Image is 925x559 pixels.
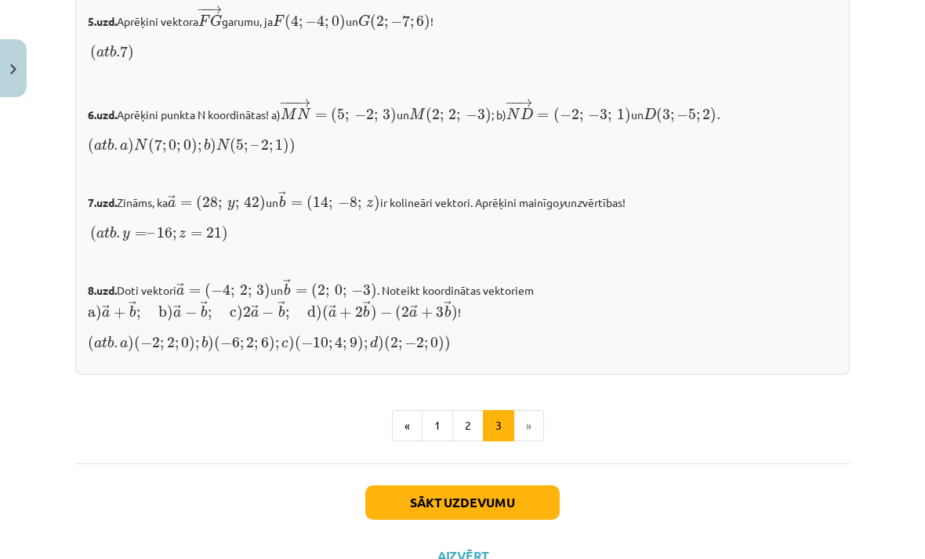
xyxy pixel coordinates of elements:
span: ) [357,336,364,352]
span: ; [696,112,700,122]
span: 2 [376,16,384,27]
span: ; [374,112,378,122]
b: 8.uzd. [88,283,117,297]
span: 7 [402,15,410,27]
span: 1 [275,140,283,151]
span: 2 [702,109,710,120]
span: − [305,16,317,27]
span: 2 [243,307,251,318]
span: 2 [448,109,456,120]
span: ) [424,14,430,31]
span: → [444,301,452,312]
span: 4 [335,336,343,348]
span: ) [128,138,134,154]
span: ( [214,336,220,352]
span: ) [374,195,380,212]
span: 14 [313,196,328,208]
span: → [168,195,176,206]
span: → [207,5,223,14]
span: a [102,310,110,318]
span: ; [398,340,402,350]
span: → [410,305,418,316]
span: − [140,338,152,349]
span: b [444,306,451,318]
span: 7 [154,139,162,151]
span: → [296,99,311,107]
span: 3 [256,285,264,296]
span: ( [370,14,376,31]
span: → [200,301,208,312]
span: 2 [246,337,254,348]
span: ( [322,305,328,321]
span: 5 [337,109,345,120]
span: ; [299,19,303,29]
span: G [210,15,222,27]
span: b [204,139,210,151]
span: ; [162,143,166,153]
span: 5 [236,140,244,151]
span: − [466,110,477,121]
span: 9 [350,337,357,348]
span: b [107,139,114,151]
span: 2 [240,285,248,296]
span: 0 [430,337,438,348]
span: → [173,305,181,316]
span: + [339,307,351,318]
span: b [110,227,116,238]
span: − [211,285,223,296]
span: − [338,198,350,209]
span: ; [670,112,674,122]
span: ) [378,336,384,352]
span: a [176,288,184,296]
span: D [521,108,533,119]
span: ; [343,340,346,350]
span: ) [710,107,716,124]
span: M [409,108,426,119]
span: − [560,110,571,121]
span: 3 [363,285,371,296]
span: ; [218,200,222,210]
span: D [644,108,656,119]
button: Sākt uzdevumu [365,485,560,520]
span: − [354,110,366,121]
span: a [94,143,102,151]
span: ; [424,340,428,350]
span: 6 [261,337,269,348]
span: → [278,191,286,202]
span: M [281,108,297,119]
span: ( [656,107,662,124]
span: a) [88,305,102,321]
span: y [227,200,235,210]
span: −− [285,99,293,107]
button: 3 [483,410,514,441]
span: ; [175,340,179,350]
span: ) [371,305,377,321]
span: 2 [390,337,398,348]
span: ; [172,230,176,241]
span: t [104,46,110,57]
span: ; [343,288,346,298]
span: t [102,337,107,348]
span: − [404,338,416,349]
span: c [281,340,288,348]
span: 0 [183,140,191,151]
span: – [251,145,259,150]
span: F [198,15,210,26]
span: ) [264,283,270,299]
button: 1 [422,410,453,441]
span: 10 [313,337,328,348]
span: 2 [416,337,424,348]
img: icon-close-lesson-0947bae3869378f0d4975bcd49f059093ad1ed9edebbc8119c70593378902aed.svg [10,64,16,74]
span: .7 [116,45,128,57]
span: ; [176,143,180,153]
span: 21 [206,227,222,238]
span: . [116,233,120,238]
span: – [147,233,154,238]
span: 3 [600,109,608,120]
span: ) [189,336,195,352]
span: ( [88,336,94,352]
span: 2 [355,307,363,318]
span: − [301,338,313,349]
span: ; [240,340,244,350]
span: → [102,305,110,316]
